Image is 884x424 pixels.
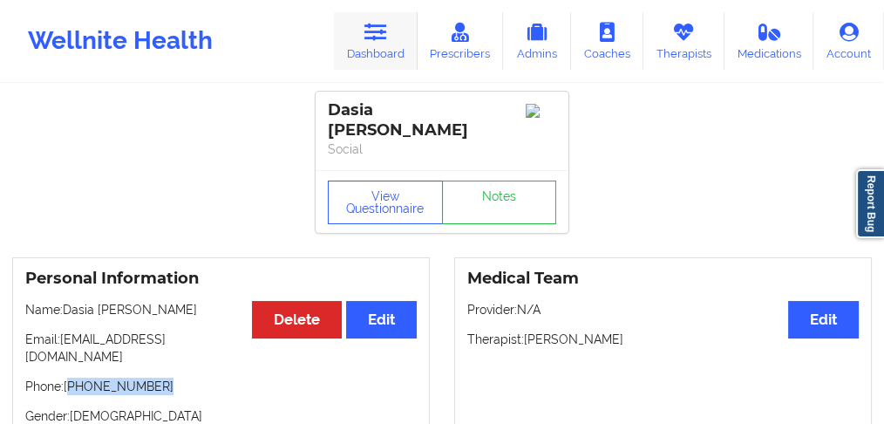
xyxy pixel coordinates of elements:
a: Prescribers [418,12,504,70]
a: Medications [724,12,814,70]
a: Therapists [643,12,724,70]
a: Notes [442,181,557,224]
p: Therapist: [PERSON_NAME] [467,331,859,348]
button: View Questionnaire [328,181,443,224]
a: Report Bug [856,169,884,238]
a: Account [813,12,884,70]
button: Edit [788,301,859,339]
p: Name: Dasia [PERSON_NAME] [25,301,417,318]
button: Edit [346,301,417,339]
a: Coaches [571,12,643,70]
div: Dasia [PERSON_NAME] [328,100,556,140]
button: Delete [252,301,342,339]
h3: Medical Team [467,269,859,289]
p: Email: [EMAIL_ADDRESS][DOMAIN_NAME] [25,331,417,366]
a: Dashboard [334,12,418,70]
h3: Personal Information [25,269,417,289]
img: Image%2Fplaceholer-image.png [526,104,556,118]
a: Admins [503,12,571,70]
p: Social [328,140,556,158]
p: Phone: [PHONE_NUMBER] [25,378,417,395]
p: Provider: N/A [467,301,859,318]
